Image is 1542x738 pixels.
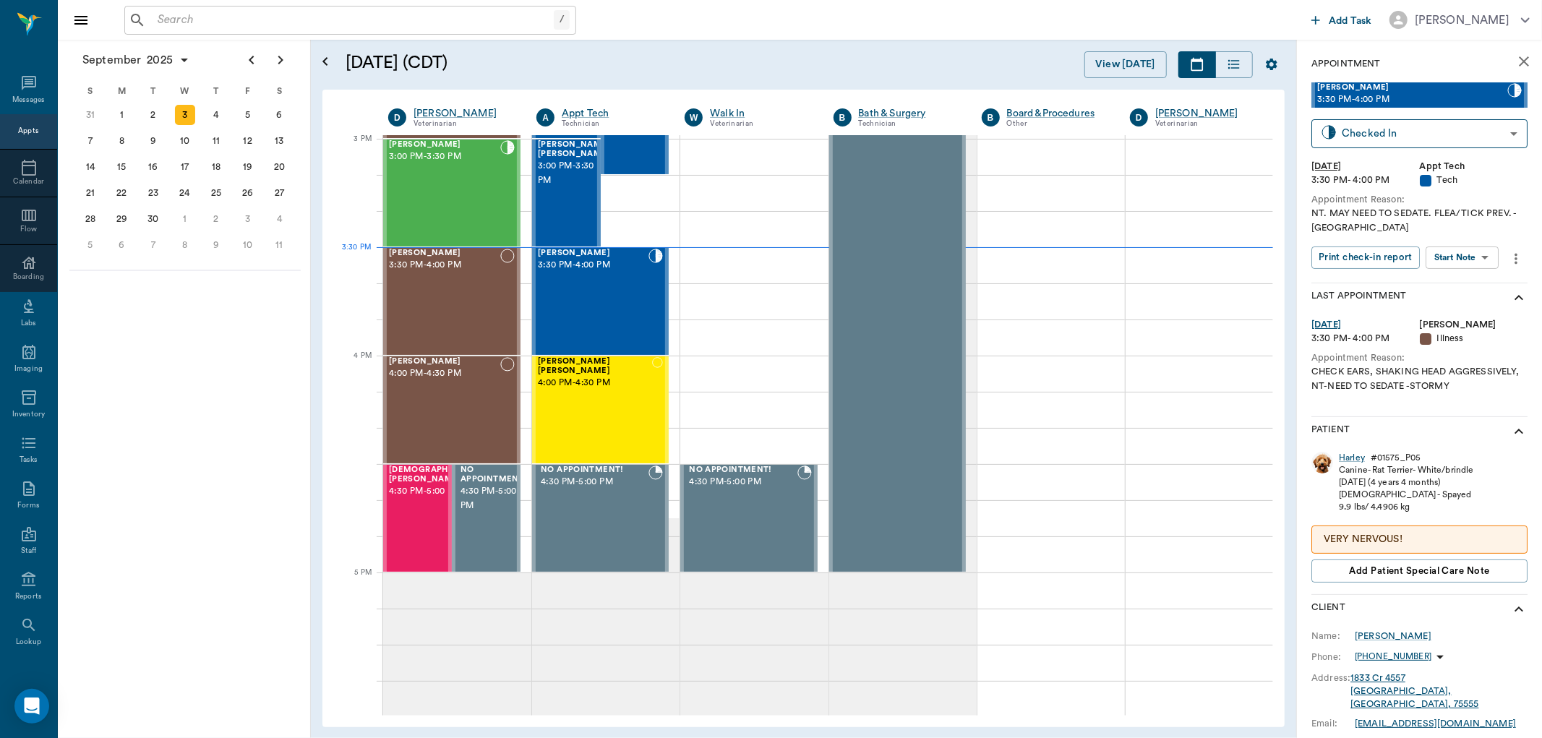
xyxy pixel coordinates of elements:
[389,465,487,484] span: [DEMOGRAPHIC_DATA][PERSON_NAME]
[1311,559,1528,583] button: Add patient Special Care Note
[1084,51,1167,78] button: View [DATE]
[74,80,106,102] div: S
[389,258,500,273] span: 3:30 PM - 4:00 PM
[143,183,163,203] div: Tuesday, September 23, 2025
[1504,246,1528,271] button: more
[1311,601,1345,618] p: Client
[834,108,852,126] div: B
[106,80,138,102] div: M
[562,118,663,130] div: Technician
[266,46,295,74] button: Next page
[1342,125,1504,142] div: Checked In
[80,183,100,203] div: Sunday, September 21, 2025
[1155,106,1256,121] div: [PERSON_NAME]
[238,131,258,151] div: Friday, September 12, 2025
[1306,7,1378,33] button: Add Task
[1510,423,1528,440] svg: show more
[269,131,289,151] div: Saturday, September 13, 2025
[238,209,258,229] div: Friday, October 3, 2025
[536,108,554,126] div: A
[206,235,226,255] div: Thursday, October 9, 2025
[206,157,226,177] div: Thursday, September 18, 2025
[1378,7,1541,33] button: [PERSON_NAME]
[175,235,195,255] div: Wednesday, October 8, 2025
[1339,501,1473,513] div: 9.9 lbs / 4.4906 kg
[238,157,258,177] div: Friday, September 19, 2025
[389,249,500,258] span: [PERSON_NAME]
[1311,452,1333,473] img: Profile Image
[1339,464,1473,476] div: Canine - Rat Terrier - White/brindle
[1311,423,1350,440] p: Patient
[238,183,258,203] div: Friday, September 26, 2025
[1434,249,1476,266] div: Start Note
[1007,106,1108,121] a: Board &Procedures
[532,356,669,464] div: NOT_CONFIRMED, 4:00 PM - 4:30 PM
[414,118,515,130] div: Veterinarian
[538,258,648,273] span: 3:30 PM - 4:00 PM
[1339,452,1365,464] div: Harley
[334,348,372,385] div: 4 PM
[562,106,663,121] a: Appt Tech
[388,108,406,126] div: D
[389,140,500,150] span: [PERSON_NAME]
[710,106,811,121] a: Walk In
[1311,193,1528,207] div: Appointment Reason:
[111,105,132,125] div: Monday, September 1, 2025
[175,157,195,177] div: Wednesday, September 17, 2025
[538,357,652,376] span: [PERSON_NAME] [PERSON_NAME]
[67,6,95,35] button: Close drawer
[389,357,500,366] span: [PERSON_NAME]
[269,157,289,177] div: Saturday, September 20, 2025
[18,126,38,137] div: Appts
[710,118,811,130] div: Veterinarian
[1311,246,1420,269] button: Print check-in report
[200,80,232,102] div: T
[1311,651,1355,664] div: Phone:
[859,106,960,121] a: Bath & Surgery
[143,131,163,151] div: Tuesday, September 9, 2025
[16,637,41,648] div: Lookup
[538,140,610,159] span: [PERSON_NAME] [PERSON_NAME]
[532,247,669,356] div: CHECKED_IN, 3:30 PM - 4:00 PM
[1349,563,1489,579] span: Add patient Special Care Note
[1311,672,1350,685] div: Address:
[80,105,100,125] div: Sunday, August 31, 2025
[461,484,527,513] span: 4:30 PM - 5:00 PM
[152,10,554,30] input: Search
[1420,332,1528,346] div: Illness
[1339,476,1473,489] div: [DATE] (4 years 4 months)
[554,10,570,30] div: /
[269,209,289,229] div: Saturday, October 4, 2025
[1155,118,1256,130] div: Veterinarian
[346,51,725,74] h5: [DATE] (CDT)
[111,209,132,229] div: Monday, September 29, 2025
[461,465,527,484] span: NO APPOINTMENT!
[414,106,515,121] a: [PERSON_NAME]
[175,209,195,229] div: Wednesday, October 1, 2025
[859,118,960,130] div: Technician
[175,105,195,125] div: Today, Wednesday, September 3, 2025
[1311,160,1420,173] div: [DATE]
[1311,318,1420,332] div: [DATE]
[169,80,201,102] div: W
[538,249,648,258] span: [PERSON_NAME]
[111,183,132,203] div: Monday, September 22, 2025
[17,500,39,511] div: Forms
[20,455,38,465] div: Tasks
[111,157,132,177] div: Monday, September 15, 2025
[1420,173,1528,187] div: Tech
[1311,173,1420,187] div: 3:30 PM - 4:00 PM
[14,364,43,374] div: Imaging
[1355,651,1431,663] p: [PHONE_NUMBER]
[14,689,49,724] div: Open Intercom Messenger
[1371,452,1421,464] div: # 01575_P05
[80,131,100,151] div: Sunday, September 7, 2025
[238,235,258,255] div: Friday, October 10, 2025
[206,131,226,151] div: Thursday, September 11, 2025
[1007,118,1108,130] div: Other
